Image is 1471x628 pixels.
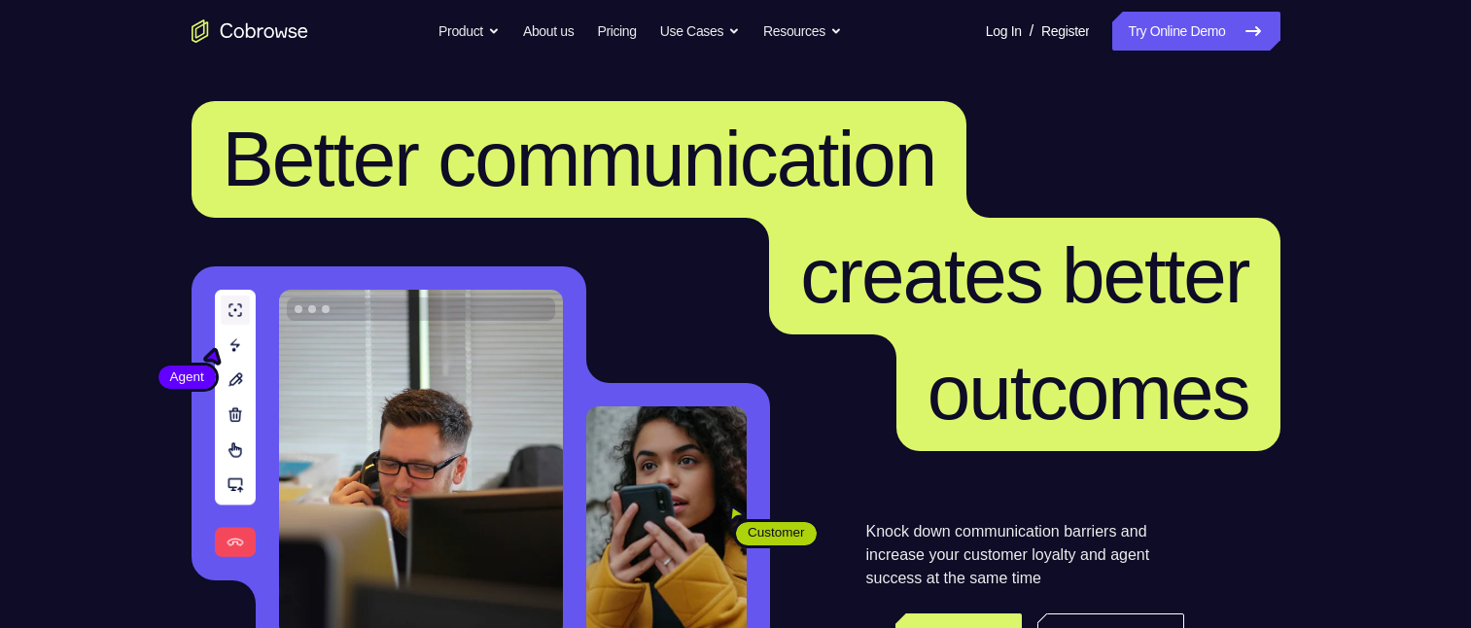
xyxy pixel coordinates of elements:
a: Pricing [597,12,636,51]
a: Register [1041,12,1089,51]
button: Product [438,12,500,51]
a: About us [523,12,574,51]
span: Better communication [223,116,936,202]
span: creates better [800,232,1248,319]
button: Resources [763,12,842,51]
span: / [1030,19,1033,43]
a: Log In [986,12,1022,51]
button: Use Cases [660,12,740,51]
p: Knock down communication barriers and increase your customer loyalty and agent success at the sam... [866,520,1184,590]
a: Try Online Demo [1112,12,1279,51]
span: outcomes [928,349,1249,436]
a: Go to the home page [192,19,308,43]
